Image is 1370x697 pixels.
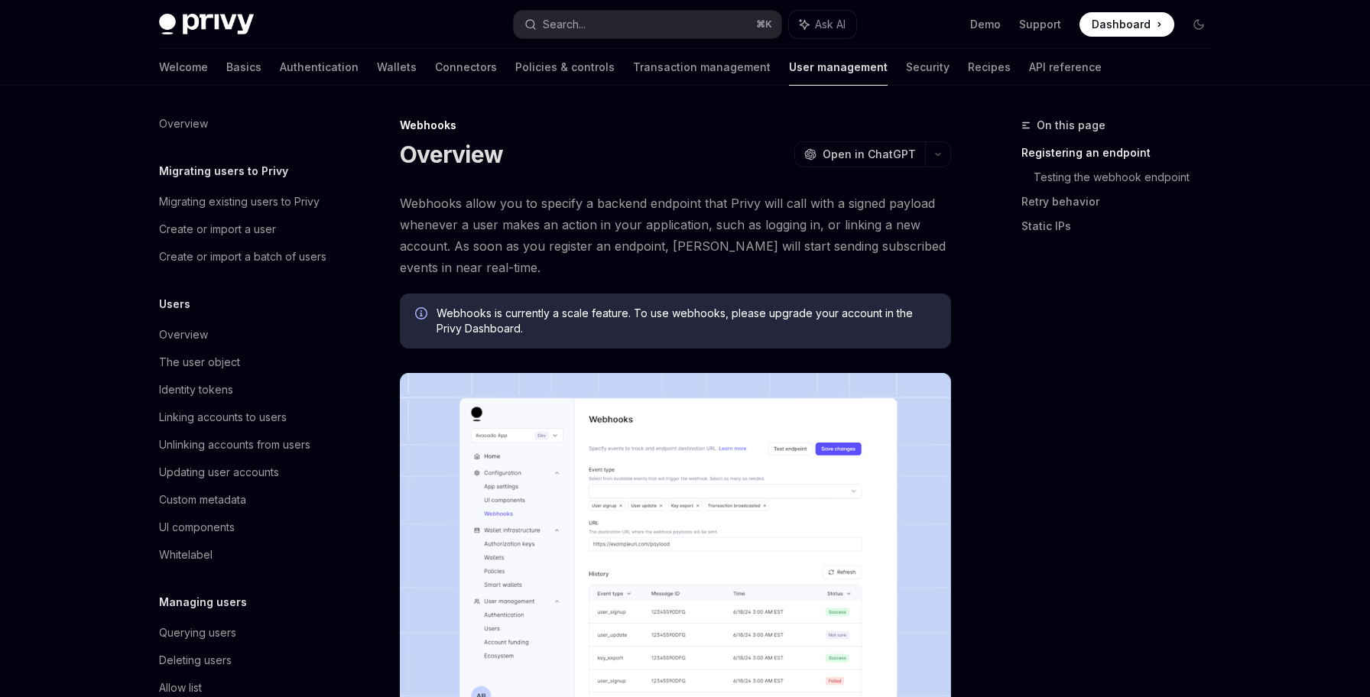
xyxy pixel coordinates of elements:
[147,188,342,216] a: Migrating existing users to Privy
[1021,141,1223,165] a: Registering an endpoint
[147,431,342,459] a: Unlinking accounts from users
[1019,17,1061,32] a: Support
[159,14,254,35] img: dark logo
[159,546,213,564] div: Whitelabel
[906,49,950,86] a: Security
[159,248,326,266] div: Create or import a batch of users
[147,619,342,647] a: Querying users
[515,49,615,86] a: Policies & controls
[159,463,279,481] div: Updating user accounts
[159,436,310,454] div: Unlinking accounts from users
[226,49,261,86] a: Basics
[1092,17,1151,32] span: Dashboard
[543,15,586,34] div: Search...
[159,162,288,180] h5: Migrating users to Privy
[756,18,772,31] span: ⌘ K
[147,541,342,569] a: Whitelabel
[970,17,1001,32] a: Demo
[1079,12,1174,37] a: Dashboard
[1034,165,1223,190] a: Testing the webhook endpoint
[159,193,320,211] div: Migrating existing users to Privy
[815,17,846,32] span: Ask AI
[514,11,781,38] button: Search...⌘K
[377,49,417,86] a: Wallets
[147,647,342,674] a: Deleting users
[400,193,951,278] span: Webhooks allow you to specify a backend endpoint that Privy will call with a signed payload whene...
[159,408,287,426] div: Linking accounts to users
[147,376,342,404] a: Identity tokens
[147,243,342,271] a: Create or import a batch of users
[147,216,342,243] a: Create or import a user
[147,404,342,431] a: Linking accounts to users
[159,326,208,344] div: Overview
[280,49,359,86] a: Authentication
[147,459,342,486] a: Updating user accounts
[633,49,771,86] a: Transaction management
[1021,190,1223,214] a: Retry behavior
[400,118,951,133] div: Webhooks
[159,593,247,611] h5: Managing users
[159,624,236,642] div: Querying users
[1187,12,1211,37] button: Toggle dark mode
[159,49,208,86] a: Welcome
[159,115,208,133] div: Overview
[159,295,190,313] h5: Users
[435,49,497,86] a: Connectors
[147,110,342,138] a: Overview
[159,220,276,238] div: Create or import a user
[159,651,232,669] div: Deleting users
[823,147,916,162] span: Open in ChatGPT
[159,491,246,509] div: Custom metadata
[1037,116,1105,135] span: On this page
[159,518,235,537] div: UI components
[1021,214,1223,238] a: Static IPs
[794,141,925,167] button: Open in ChatGPT
[147,514,342,541] a: UI components
[159,353,240,371] div: The user object
[437,306,936,336] span: Webhooks is currently a scale feature. To use webhooks, please upgrade your account in the Privy ...
[789,49,888,86] a: User management
[147,486,342,514] a: Custom metadata
[400,141,503,168] h1: Overview
[159,381,233,399] div: Identity tokens
[147,348,342,376] a: The user object
[1029,49,1102,86] a: API reference
[789,11,856,38] button: Ask AI
[968,49,1011,86] a: Recipes
[159,679,202,697] div: Allow list
[415,307,430,323] svg: Info
[147,321,342,348] a: Overview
